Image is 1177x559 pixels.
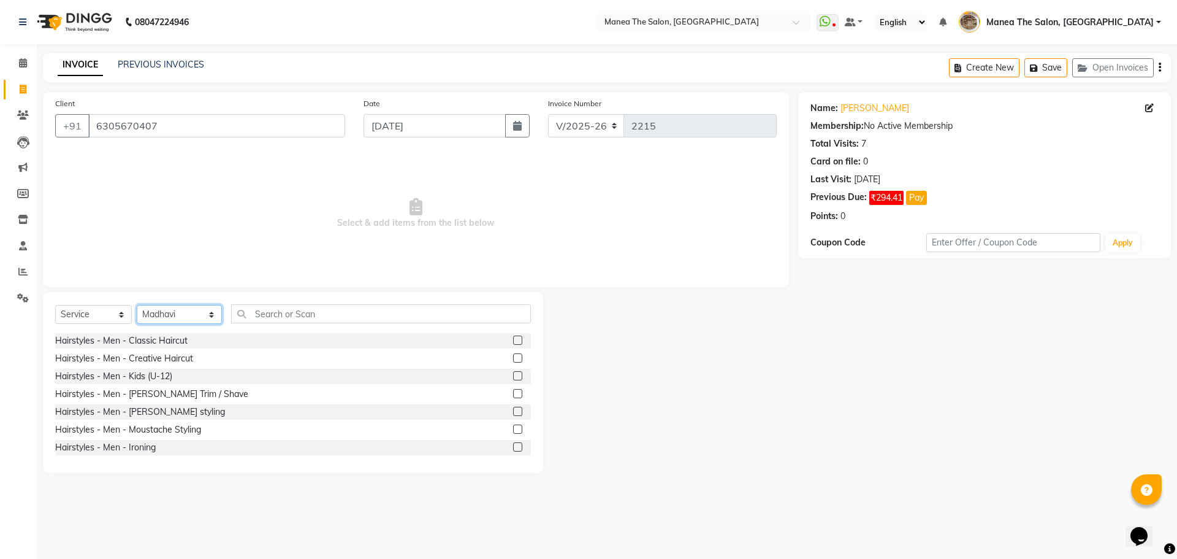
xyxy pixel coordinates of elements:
[55,352,193,365] div: Hairstyles - Men - Creative Haircut
[1024,58,1067,77] button: Save
[840,210,845,223] div: 0
[810,155,861,168] div: Card on file:
[949,58,1019,77] button: Create New
[55,114,90,137] button: +91
[810,173,851,186] div: Last Visit:
[55,406,225,418] div: Hairstyles - Men - [PERSON_NAME] styling
[810,120,864,133] div: Membership:
[869,191,904,205] span: ₹294.41
[88,114,345,137] input: Search by Name/Mobile/Email/Code
[31,5,115,39] img: logo
[810,102,838,115] div: Name:
[55,370,172,383] div: Hairstyles - Men - Kids (U-12)
[55,441,156,454] div: Hairstyles - Men - Ironing
[55,423,201,436] div: Hairstyles - Men - Moustache Styling
[58,54,103,76] a: INVOICE
[926,233,1100,252] input: Enter Offer / Coupon Code
[861,137,866,150] div: 7
[863,155,868,168] div: 0
[810,236,926,249] div: Coupon Code
[55,388,248,401] div: Hairstyles - Men - [PERSON_NAME] Trim / Shave
[118,59,204,70] a: PREVIOUS INVOICES
[810,120,1159,133] div: No Active Membership
[810,191,867,205] div: Previous Due:
[906,191,927,205] button: Pay
[854,173,880,186] div: [DATE]
[840,102,909,115] a: [PERSON_NAME]
[986,16,1154,29] span: Manea The Salon, [GEOGRAPHIC_DATA]
[959,11,980,33] img: Manea The Salon, Kanuru
[1105,234,1140,252] button: Apply
[810,210,838,223] div: Points:
[55,152,777,275] span: Select & add items from the list below
[231,304,531,323] input: Search or Scan
[810,137,859,150] div: Total Visits:
[364,98,380,109] label: Date
[1072,58,1154,77] button: Open Invoices
[55,334,188,347] div: Hairstyles - Men - Classic Haircut
[548,98,601,109] label: Invoice Number
[55,98,75,109] label: Client
[1126,510,1165,547] iframe: chat widget
[135,5,189,39] b: 08047224946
